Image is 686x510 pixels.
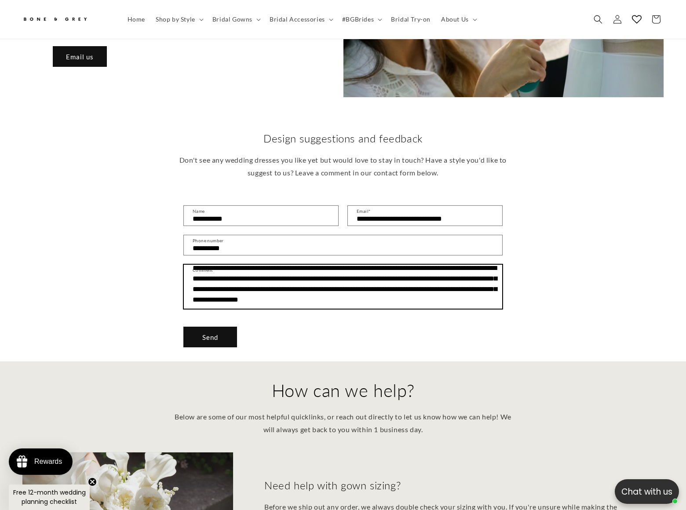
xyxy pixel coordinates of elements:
[171,131,514,145] h2: Design suggestions and feedback
[342,15,374,23] span: #BGBrides
[171,411,514,436] p: Below are some of our most helpful quicklinks, or reach out directly to let us know how we can he...
[264,478,401,492] h2: Need help with gown sizing?
[386,10,436,29] a: Bridal Try-on
[19,9,113,30] a: Bone and Grey Bridal
[264,10,337,29] summary: Bridal Accessories
[212,15,252,23] span: Bridal Gowns
[171,154,514,179] p: Don't see any wedding dresses you like yet but would love to stay in touch? Have a style you'd li...
[22,12,88,27] img: Bone and Grey Bridal
[171,379,514,402] h2: How can we help?
[122,10,150,29] a: Home
[34,458,62,466] div: Rewards
[270,15,325,23] span: Bridal Accessories
[53,47,107,67] a: Email us
[128,15,145,23] span: Home
[183,327,237,347] button: Send
[150,10,207,29] summary: Shop by Style
[9,484,90,510] div: Free 12-month wedding planning checklistClose teaser
[436,10,481,29] summary: About Us
[391,15,431,23] span: Bridal Try-on
[337,10,386,29] summary: #BGBrides
[588,10,608,29] summary: Search
[88,477,97,486] button: Close teaser
[615,485,679,498] p: Chat with us
[156,15,195,23] span: Shop by Style
[207,10,264,29] summary: Bridal Gowns
[13,488,86,506] span: Free 12-month wedding planning checklist
[615,479,679,504] button: Open chatbox
[441,15,469,23] span: About Us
